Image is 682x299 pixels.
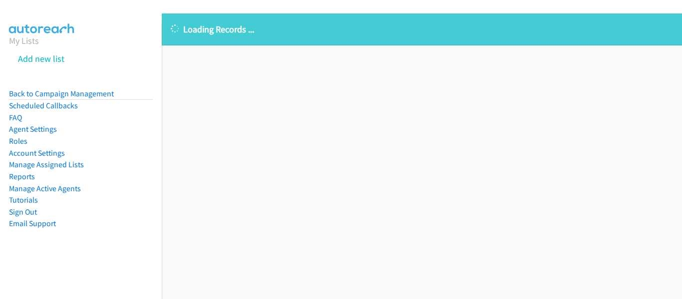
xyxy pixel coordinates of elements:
a: Manage Active Agents [9,184,81,193]
a: Reports [9,172,35,181]
a: Sign Out [9,207,37,217]
a: My Lists [9,35,39,46]
a: FAQ [9,113,22,122]
a: Add new list [18,53,64,64]
a: Back to Campaign Management [9,89,114,98]
a: Account Settings [9,148,65,158]
p: Loading Records ... [171,22,673,36]
a: Manage Assigned Lists [9,160,84,169]
a: Tutorials [9,195,38,205]
a: Agent Settings [9,124,57,134]
a: Roles [9,136,27,146]
a: Scheduled Callbacks [9,101,78,110]
a: Email Support [9,219,56,228]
